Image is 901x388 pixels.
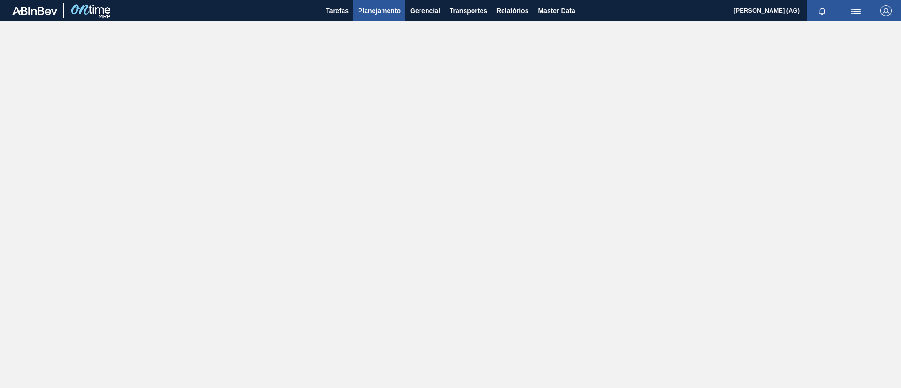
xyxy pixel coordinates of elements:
img: userActions [850,5,862,16]
span: Tarefas [326,5,349,16]
span: Relatórios [496,5,528,16]
img: Logout [880,5,892,16]
span: Gerencial [410,5,440,16]
button: Notificações [807,4,837,17]
span: Planejamento [358,5,401,16]
span: Master Data [538,5,575,16]
span: Transportes [450,5,487,16]
img: TNhmsLtSVTkK8tSr43FrP2fwEKptu5GPRR3wAAAABJRU5ErkJggg== [12,7,57,15]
